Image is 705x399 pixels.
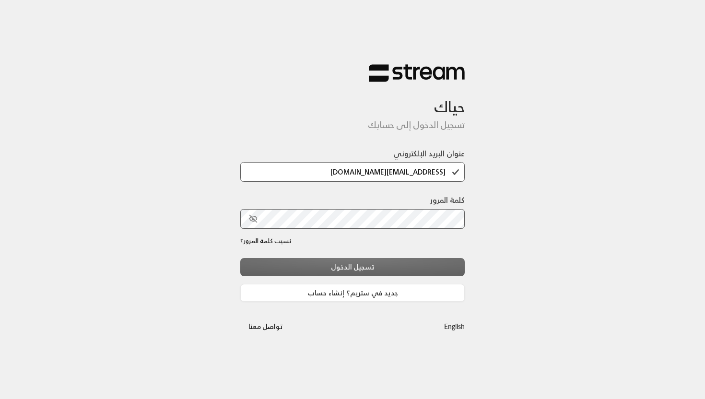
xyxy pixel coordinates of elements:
[245,211,261,227] button: toggle password visibility
[444,317,465,335] a: English
[240,284,465,302] a: جديد في ستريم؟ إنشاء حساب
[393,148,465,159] label: عنوان البريد الإلكتروني
[240,320,291,332] a: تواصل معنا
[240,236,291,246] a: نسيت كلمة المرور؟
[369,64,465,82] img: Stream Logo
[240,82,465,116] h3: حياك
[240,162,465,182] input: اكتب بريدك الإلكتروني هنا
[240,317,291,335] button: تواصل معنا
[430,194,465,206] label: كلمة المرور
[240,120,465,130] h5: تسجيل الدخول إلى حسابك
